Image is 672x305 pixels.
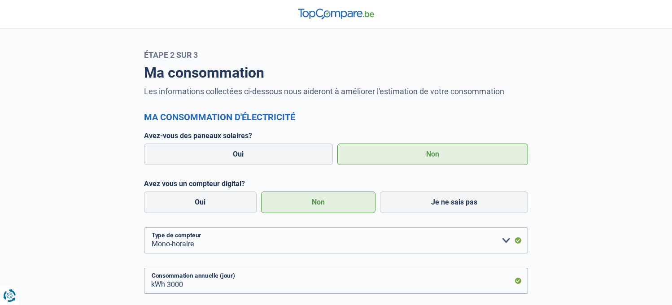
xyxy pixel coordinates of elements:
[337,144,528,165] label: Non
[144,192,257,213] label: Oui
[144,268,167,294] span: kWh
[261,192,376,213] label: Non
[144,227,528,253] select: Type de compteur
[144,179,528,188] legend: Avez vous un compteur digital?
[298,9,374,19] img: TopCompare.be
[144,131,528,140] legend: Avez-vous des paneaux solaires?
[144,64,528,81] h1: Ma consommation
[144,112,528,122] h2: Ma consommation d'électricité
[144,86,528,97] p: Les informations collectées ci-dessous nous aideront à améliorer l'estimation de votre consommation
[144,144,333,165] label: Oui
[144,50,528,60] div: Étape 2 sur 3
[380,192,528,213] label: Je ne sais pas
